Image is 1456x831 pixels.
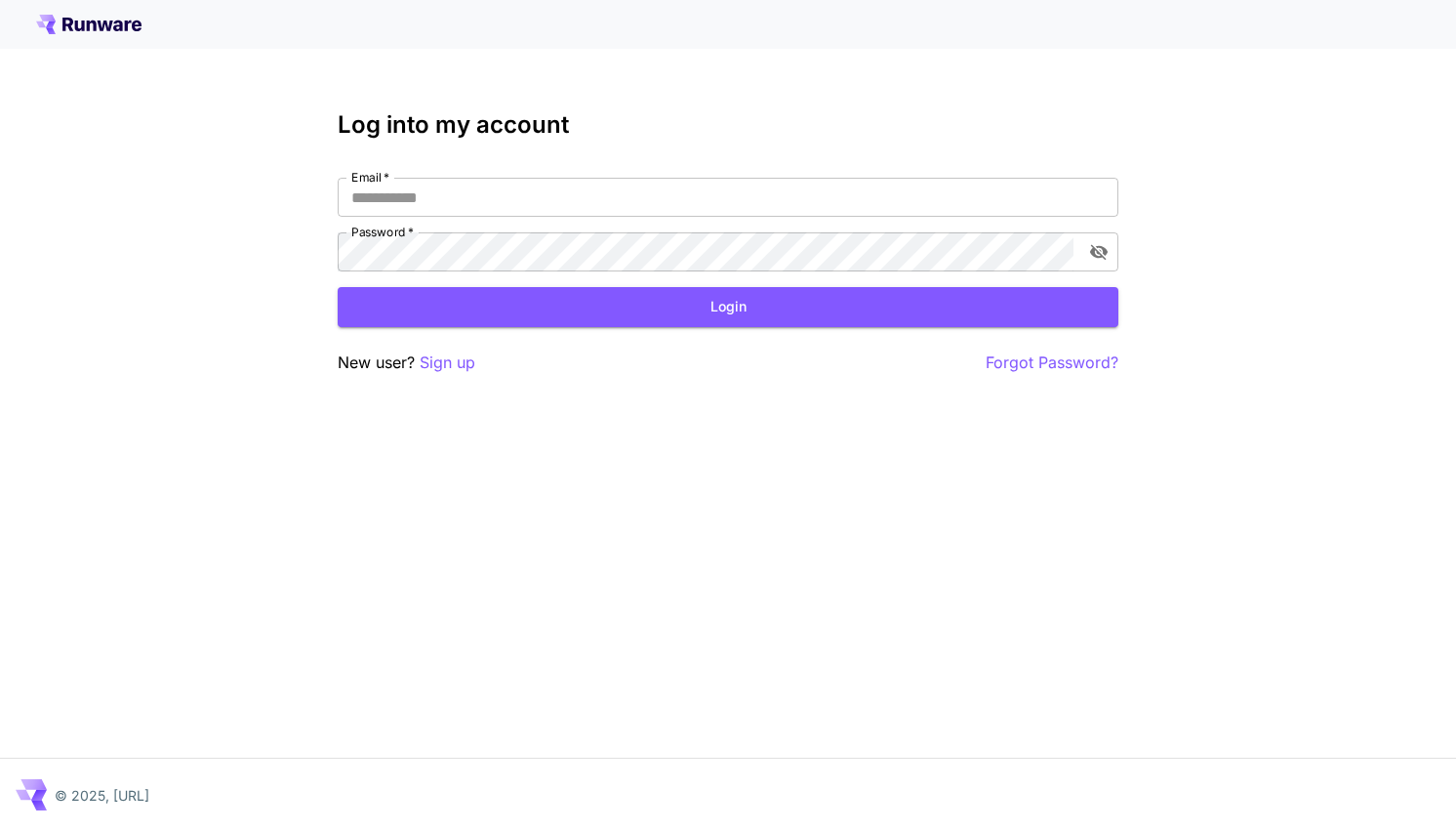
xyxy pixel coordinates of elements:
[55,785,149,806] p: © 2025, [URL]
[351,224,414,240] label: Password
[420,351,475,375] button: Sign up
[986,351,1118,375] button: Forgot Password?
[338,287,1118,327] button: Login
[338,111,1118,139] h3: Log into my account
[1081,234,1116,270] button: toggle password visibility
[351,169,389,186] label: Email
[338,351,475,375] p: New user?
